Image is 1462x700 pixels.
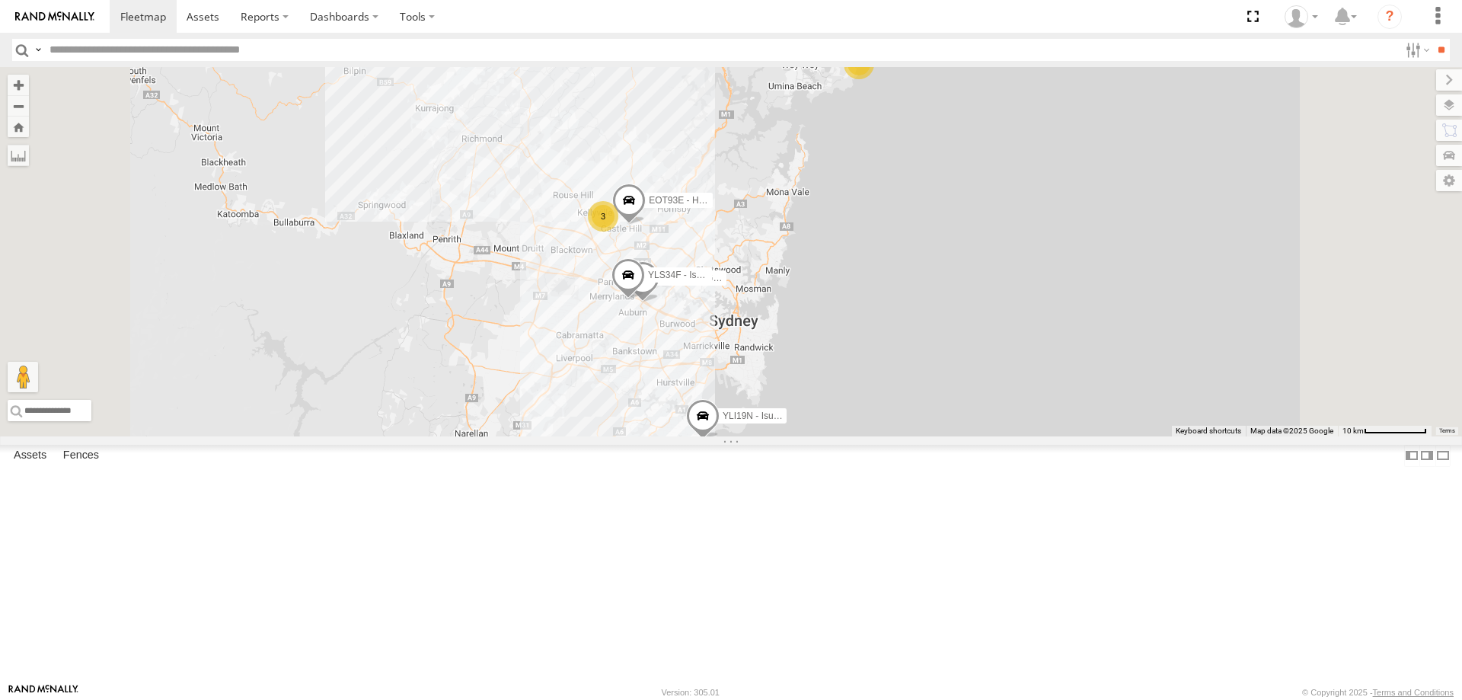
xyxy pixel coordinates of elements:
button: Drag Pegman onto the map to open Street View [8,362,38,392]
label: Map Settings [1436,170,1462,191]
label: Dock Summary Table to the Right [1419,445,1435,467]
span: 10 km [1342,427,1364,435]
button: Zoom Home [8,117,29,137]
span: ECZ96U - Great Wall [662,272,749,283]
div: Version: 305.01 [662,688,720,697]
label: Search Filter Options [1400,39,1432,61]
div: 2 [844,49,874,79]
i: ? [1377,5,1402,29]
span: EOT93E - HiAce [649,194,717,205]
label: Hide Summary Table [1435,445,1451,467]
span: YLI19N - Isuzu DMAX [723,411,812,421]
div: © Copyright 2025 - [1302,688,1454,697]
img: rand-logo.svg [15,11,94,22]
a: Terms [1439,428,1455,434]
label: Assets [6,445,54,466]
span: Map data ©2025 Google [1250,427,1333,435]
label: Measure [8,145,29,166]
button: Keyboard shortcuts [1176,426,1241,436]
label: Search Query [32,39,44,61]
label: Fences [56,445,107,466]
a: Terms and Conditions [1373,688,1454,697]
a: Visit our Website [8,685,78,700]
button: Zoom out [8,95,29,117]
div: 3 [588,201,618,232]
label: Dock Summary Table to the Left [1404,445,1419,467]
span: YLS34F - Isuzu DMAX [648,270,740,280]
button: Zoom in [8,75,29,95]
button: Map Scale: 10 km per 79 pixels [1338,426,1432,436]
div: Tom Tozer [1279,5,1323,28]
